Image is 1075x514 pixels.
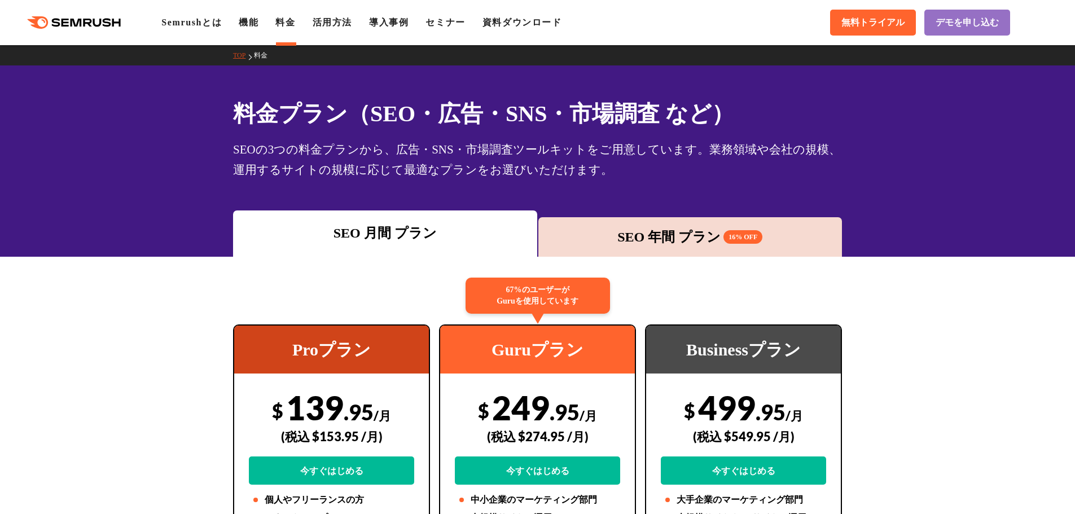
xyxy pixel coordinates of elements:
li: 大手企業のマーケティング部門 [661,493,826,507]
span: $ [478,399,489,422]
a: TOP [233,51,254,59]
li: 個人やフリーランスの方 [249,493,414,507]
a: 活用方法 [313,17,352,27]
a: 今すぐはじめる [455,456,620,485]
div: 249 [455,388,620,485]
a: セミナー [425,17,465,27]
a: 料金 [275,17,295,27]
span: デモを申し込む [936,17,999,29]
span: $ [684,399,695,422]
span: /月 [580,408,597,423]
span: .95 [344,399,374,425]
a: 料金 [254,51,276,59]
div: SEOの3つの料金プランから、広告・SNS・市場調査ツールキットをご用意しています。業務領域や会社の規模、運用するサイトの規模に応じて最適なプランをお選びいただけます。 [233,139,842,180]
a: 導入事例 [369,17,409,27]
a: 今すぐはじめる [249,456,414,485]
div: (税込 $549.95 /月) [661,416,826,456]
div: Businessプラン [646,326,841,374]
span: $ [272,399,283,422]
div: Guruプラン [440,326,635,374]
a: 今すぐはじめる [661,456,826,485]
a: デモを申し込む [924,10,1010,36]
div: SEO 月間 プラン [239,223,532,243]
div: Proプラン [234,326,429,374]
h1: 料金プラン（SEO・広告・SNS・市場調査 など） [233,97,842,130]
div: 67%のユーザーが Guruを使用しています [466,278,610,314]
div: 499 [661,388,826,485]
span: 16% OFF [723,230,762,244]
a: Semrushとは [161,17,222,27]
a: 資料ダウンロード [482,17,562,27]
a: 無料トライアル [830,10,916,36]
li: 中小企業のマーケティング部門 [455,493,620,507]
a: 機能 [239,17,258,27]
span: /月 [786,408,803,423]
span: .95 [756,399,786,425]
div: 139 [249,388,414,485]
div: SEO 年間 プラン [544,227,837,247]
div: (税込 $274.95 /月) [455,416,620,456]
div: (税込 $153.95 /月) [249,416,414,456]
span: .95 [550,399,580,425]
span: 無料トライアル [841,17,905,29]
span: /月 [374,408,391,423]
